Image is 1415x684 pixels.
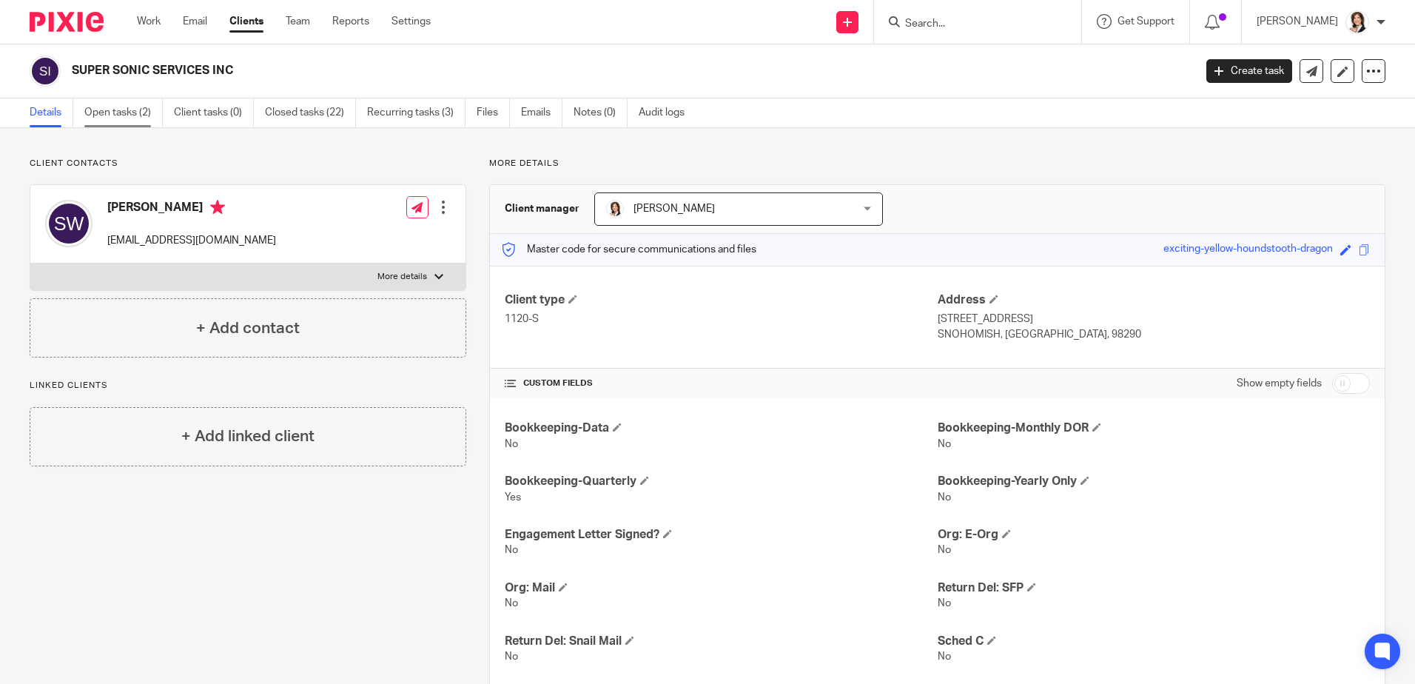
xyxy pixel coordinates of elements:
[505,492,521,503] span: Yes
[332,14,369,29] a: Reports
[1237,376,1322,391] label: Show empty fields
[377,271,427,283] p: More details
[633,204,715,214] span: [PERSON_NAME]
[606,200,624,218] img: BW%20Website%203%20-%20square.jpg
[229,14,263,29] a: Clients
[84,98,163,127] a: Open tasks (2)
[1257,14,1338,29] p: [PERSON_NAME]
[505,545,518,555] span: No
[183,14,207,29] a: Email
[904,18,1037,31] input: Search
[574,98,628,127] a: Notes (0)
[30,56,61,87] img: svg%3E
[938,651,951,662] span: No
[639,98,696,127] a: Audit logs
[505,420,937,436] h4: Bookkeeping-Data
[505,598,518,608] span: No
[505,634,937,649] h4: Return Del: Snail Mail
[137,14,161,29] a: Work
[45,200,93,247] img: svg%3E
[938,527,1370,543] h4: Org: E-Org
[938,580,1370,596] h4: Return Del: SFP
[1345,10,1369,34] img: BW%20Website%203%20-%20square.jpg
[30,12,104,32] img: Pixie
[181,425,315,448] h4: + Add linked client
[505,439,518,449] span: No
[1163,241,1333,258] div: exciting-yellow-houndstooth-dragon
[196,317,300,340] h4: + Add contact
[938,474,1370,489] h4: Bookkeeping-Yearly Only
[938,312,1370,326] p: [STREET_ADDRESS]
[505,201,579,216] h3: Client manager
[521,98,562,127] a: Emails
[286,14,310,29] a: Team
[938,420,1370,436] h4: Bookkeeping-Monthly DOR
[938,545,951,555] span: No
[938,292,1370,308] h4: Address
[1206,59,1292,83] a: Create task
[505,580,937,596] h4: Org: Mail
[505,312,937,326] p: 1120-S
[210,200,225,215] i: Primary
[938,598,951,608] span: No
[505,292,937,308] h4: Client type
[505,651,518,662] span: No
[1117,16,1174,27] span: Get Support
[501,242,756,257] p: Master code for secure communications and files
[107,200,276,218] h4: [PERSON_NAME]
[265,98,356,127] a: Closed tasks (22)
[505,474,937,489] h4: Bookkeeping-Quarterly
[505,378,937,389] h4: CUSTOM FIELDS
[72,63,961,78] h2: SUPER SONIC SERVICES INC
[938,634,1370,649] h4: Sched C
[477,98,510,127] a: Files
[505,527,937,543] h4: Engagement Letter Signed?
[367,98,465,127] a: Recurring tasks (3)
[174,98,254,127] a: Client tasks (0)
[30,158,466,170] p: Client contacts
[938,327,1370,342] p: SNOHOMISH, [GEOGRAPHIC_DATA], 98290
[938,439,951,449] span: No
[938,492,951,503] span: No
[30,380,466,392] p: Linked clients
[489,158,1385,170] p: More details
[30,98,73,127] a: Details
[107,233,276,248] p: [EMAIL_ADDRESS][DOMAIN_NAME]
[391,14,431,29] a: Settings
